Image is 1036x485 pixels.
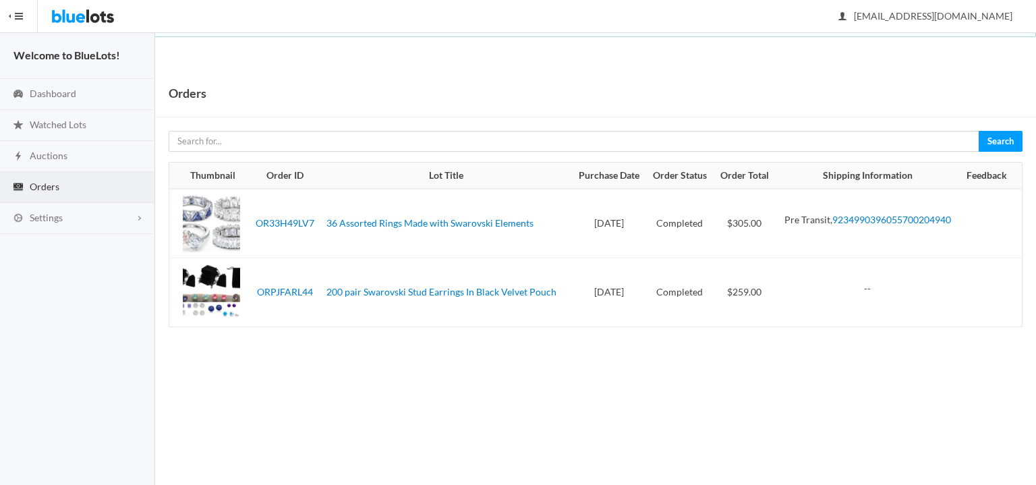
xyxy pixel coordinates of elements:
li: -- [781,281,955,297]
h1: Orders [169,83,206,103]
td: [DATE] [572,189,646,258]
li: Pre Transit, [781,212,955,228]
span: Dashboard [30,88,76,99]
th: Order ID [249,163,321,190]
a: 36 Assorted Rings Made with Swarovski Elements [326,217,534,229]
ion-icon: cog [11,212,25,225]
span: Settings [30,212,63,223]
span: [EMAIL_ADDRESS][DOMAIN_NAME] [839,10,1012,22]
th: Purchase Date [572,163,646,190]
ion-icon: speedometer [11,88,25,101]
a: ORPJFARL44 [257,286,313,297]
th: Thumbnail [169,163,249,190]
td: $305.00 [714,189,776,258]
td: $259.00 [714,258,776,327]
a: 200 pair Swarovski Stud Earrings In Black Velvet Pouch [326,286,556,297]
th: Shipping Information [776,163,960,190]
ion-icon: flash [11,150,25,163]
ion-icon: star [11,119,25,132]
span: Orders [30,181,59,192]
input: Search for... [169,131,979,152]
td: Completed [646,258,714,327]
a: 9234990396055700204940 [832,214,951,225]
ion-icon: cash [11,181,25,194]
a: OR33H49LV7 [256,217,314,229]
strong: Welcome to BlueLots! [13,49,120,61]
button: Search [979,131,1023,152]
span: Watched Lots [30,119,86,130]
th: Lot Title [321,163,572,190]
ion-icon: person [836,11,849,24]
td: Completed [646,189,714,258]
th: Order Status [646,163,714,190]
th: Order Total [714,163,776,190]
td: [DATE] [572,258,646,327]
th: Feedback [960,163,1022,190]
span: Auctions [30,150,67,161]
